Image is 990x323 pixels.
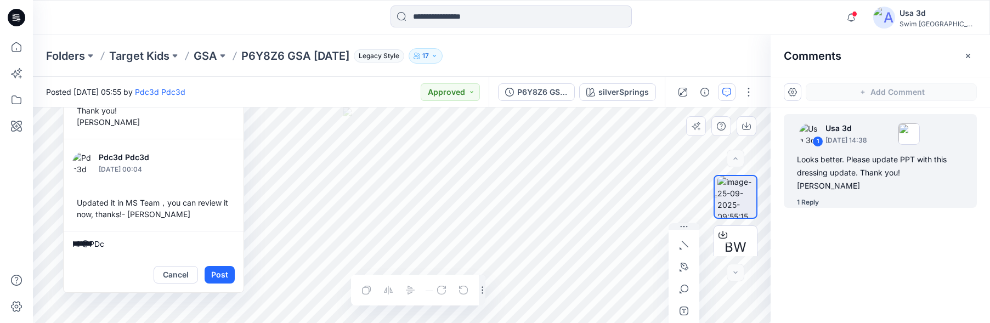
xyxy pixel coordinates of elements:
[409,48,443,64] button: 17
[825,122,867,135] p: Usa 3d
[900,7,976,20] div: Usa 3d
[806,83,977,101] button: Add Comment
[99,151,188,164] p: Pdc3d Pdc3d
[825,135,867,146] p: [DATE] 14:38
[72,192,235,224] div: Updated it in MS Team，you can review it now, thanks!- [PERSON_NAME]
[154,266,198,284] button: Cancel
[422,50,429,62] p: 17
[873,7,895,29] img: avatar
[194,48,217,64] a: GSA
[241,48,349,64] p: P6Y8Z6 GSA [DATE]
[46,86,185,98] span: Posted [DATE] 05:55 by
[135,87,185,97] a: Pdc3d Pdc3d
[784,49,841,63] h2: Comments
[99,164,188,175] p: [DATE] 00:04
[717,176,756,218] img: image-25-09-2025-09:55:15
[900,20,976,28] div: Swim [GEOGRAPHIC_DATA]
[598,86,649,98] div: silverSprings
[812,136,823,147] div: 1
[354,49,404,63] span: Legacy Style
[579,83,656,101] button: silverSprings
[109,48,169,64] a: Target Kids
[498,83,575,101] button: P6Y8Z6 GSA [DATE]
[725,237,746,257] span: BW
[349,48,404,64] button: Legacy Style
[696,83,714,101] button: Details
[797,153,964,192] div: Looks better. Please update PPT with this dressing update. Thank you! [PERSON_NAME]
[517,86,568,98] div: P6Y8Z6 GSA [DATE]
[205,266,235,284] button: Post
[799,123,821,145] img: Usa 3d
[797,197,819,208] div: 1 Reply
[72,152,94,174] img: Pdc3d Pdc3d
[46,48,85,64] a: Folders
